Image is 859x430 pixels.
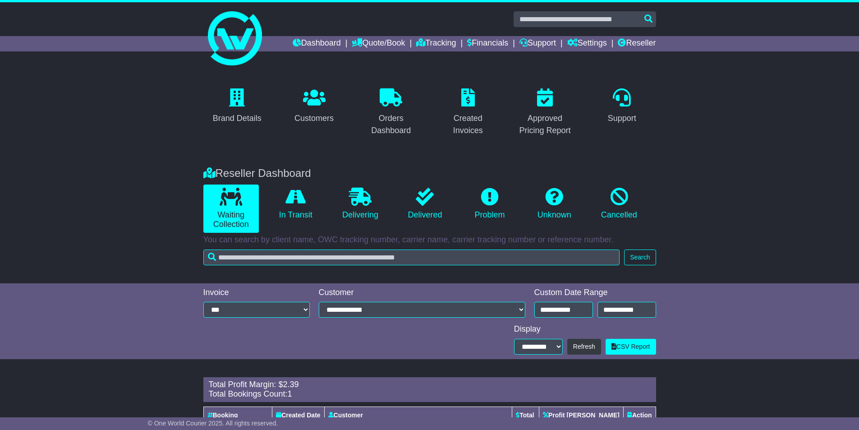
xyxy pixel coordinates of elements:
[440,112,496,137] div: Created Invoices
[517,112,573,137] div: Approved Pricing Report
[567,36,607,51] a: Settings
[606,339,656,355] a: CSV Report
[203,288,310,298] div: Invoice
[618,36,656,51] a: Reseller
[209,380,651,390] div: Total Profit Margin: $
[199,167,661,180] div: Reseller Dashboard
[324,407,512,424] th: Customer
[519,36,556,51] a: Support
[319,288,525,298] div: Customer
[363,112,419,137] div: Orders Dashboard
[294,112,334,125] div: Customers
[203,235,656,245] p: You can search by client name, OWC tracking number, carrier name, carrier tracking number or refe...
[624,250,656,265] button: Search
[203,185,259,233] a: Waiting Collection
[148,420,278,427] span: © One World Courier 2025. All rights reserved.
[434,85,502,140] a: Created Invoices
[608,112,636,125] div: Support
[462,185,517,223] a: Problem
[268,185,323,223] a: In Transit
[209,389,651,399] div: Total Bookings Count:
[397,185,453,223] a: Delivered
[288,389,292,398] span: 1
[534,288,656,298] div: Custom Date Range
[512,407,539,424] th: Total
[293,36,341,51] a: Dashboard
[416,36,456,51] a: Tracking
[591,185,647,223] a: Cancelled
[272,407,324,424] th: Created Date
[289,85,340,128] a: Customers
[539,407,624,424] th: Profit [PERSON_NAME]
[527,185,582,223] a: Unknown
[213,112,262,125] div: Brand Details
[357,85,425,140] a: Orders Dashboard
[602,85,642,128] a: Support
[207,85,267,128] a: Brand Details
[203,407,272,424] th: Booking
[467,36,508,51] a: Financials
[514,324,656,334] div: Display
[332,185,388,223] a: Delivering
[511,85,579,140] a: Approved Pricing Report
[623,407,656,424] th: Action
[567,339,601,355] button: Refresh
[283,380,299,389] span: 2.39
[352,36,405,51] a: Quote/Book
